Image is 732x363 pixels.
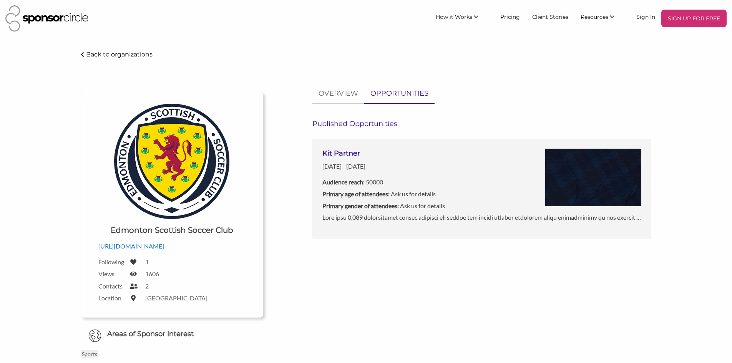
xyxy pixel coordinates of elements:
[322,212,641,222] p: Lore ipsu 0,089 dolorsitamet consec adipisci eli seddoe tem incidi utlabor etdolorem aliqu enimad...
[111,225,233,235] h1: Edmonton Scottish Soccer Club
[145,258,149,265] label: 1
[81,350,98,358] p: Sports
[370,88,428,99] p: OPPORTUNITIES
[581,13,608,20] span: Resources
[88,329,101,342] img: Globe Icon
[98,241,246,251] p: [URL][DOMAIN_NAME]
[98,258,125,265] label: Following
[114,104,229,219] img: Edmonton Scottish Logo
[319,88,358,99] p: OVERVIEW
[86,51,153,58] p: Back to organizations
[98,282,125,290] label: Contacts
[145,294,207,302] label: [GEOGRAPHIC_DATA]
[664,13,724,24] p: SIGN UP FOR FREE
[545,149,641,206] img: kiooaddcermkxfbosci9.png
[322,149,445,158] h3: Kit Partner
[526,10,574,23] a: Client Stories
[322,201,445,211] p: Ask us for details
[98,294,125,302] label: Location
[574,10,630,27] li: Resources
[322,190,390,197] b: Primary age of attendees:
[322,178,365,186] b: Audience reach:
[312,119,651,128] h6: Published Opportunities
[145,270,159,277] label: 1606
[75,329,269,339] h6: Areas of Sponsor Interest
[630,10,661,23] a: Sign In
[436,13,472,20] span: How it Works
[494,10,526,23] a: Pricing
[98,270,125,277] label: Views
[322,202,399,209] b: Primary gender of attendees:
[312,139,651,239] a: Kit Partner[DATE] - [DATE]Audience reach: 50000Primary age of attendees: Ask us for detailsPrimar...
[430,10,494,27] li: How it Works
[322,189,445,199] p: Ask us for details
[322,161,445,171] p: [DATE] - [DATE]
[322,177,445,187] p: 50000
[5,5,88,31] img: Sponsor Circle Logo
[145,282,149,290] label: 2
